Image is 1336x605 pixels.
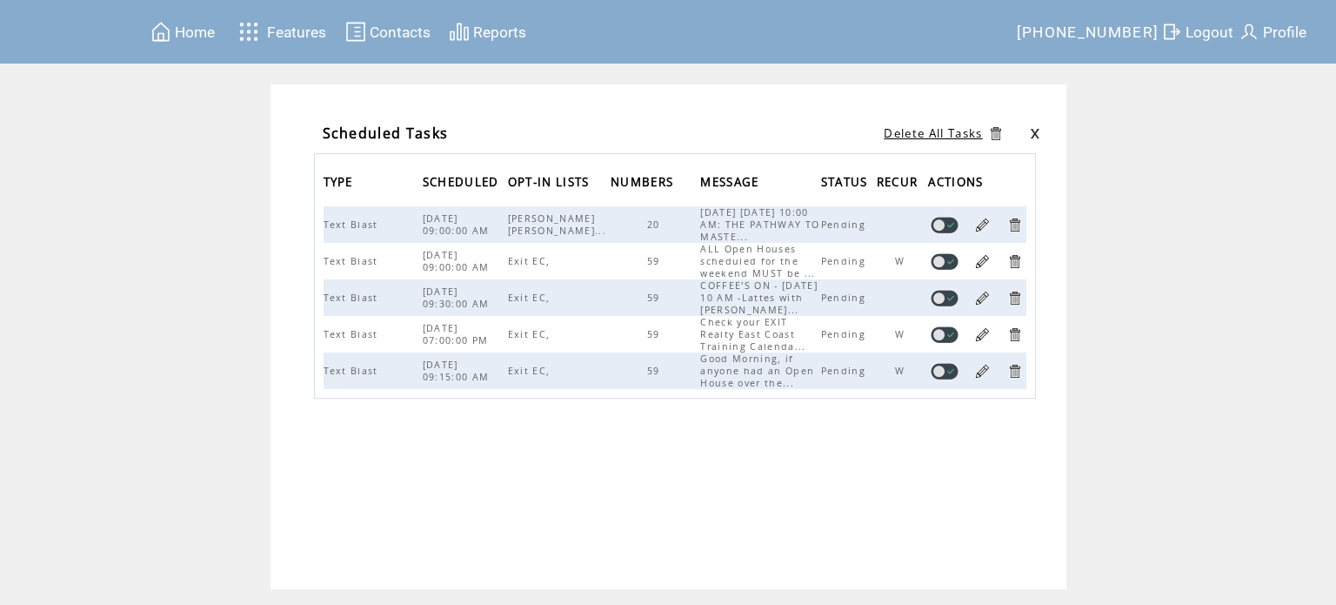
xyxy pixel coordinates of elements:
a: Disable task [931,290,959,306]
img: profile.svg [1239,21,1259,43]
a: Edit Task [974,253,991,270]
span: [DATE] 09:00:00 AM [423,249,494,273]
span: Features [267,24,326,41]
span: Reports [473,24,526,41]
span: Pending [821,365,870,377]
span: W [895,365,909,377]
a: Home [148,18,217,45]
span: Pending [821,218,870,231]
span: 59 [647,365,665,377]
a: NUMBERS [611,177,678,187]
span: Logout [1186,24,1233,41]
a: Disable task [931,326,959,343]
a: Edit Task [974,363,991,380]
a: Delete Task [1006,217,1023,233]
span: Check your EXIT Realty East Coast Training Calenda... [700,316,810,353]
span: Scheduled Tasks [323,124,449,143]
a: Delete Task [1006,290,1023,306]
a: Delete Task [1006,363,1023,380]
span: Good Morning, if anyone had an Open House over the... [700,353,814,389]
span: Pending [821,292,870,304]
span: NUMBERS [611,170,678,198]
span: [DATE] 09:30:00 AM [423,286,494,310]
span: Home [175,24,215,41]
span: Contacts [370,24,431,41]
a: Disable task [931,253,959,270]
span: [DATE] 09:00:00 AM [423,212,494,237]
img: features.svg [234,17,264,46]
span: 59 [647,328,665,340]
span: ALL Open Houses scheduled for the weekend MUST be ... [700,243,819,279]
span: Pending [821,328,870,340]
a: Delete Task [1006,326,1023,343]
a: Contacts [343,18,433,45]
span: [PHONE_NUMBER] [1017,24,1159,41]
a: STATUS [821,177,872,187]
span: STATUS [821,170,872,198]
span: OPT-IN LISTS [508,170,594,198]
span: [DATE] 09:15:00 AM [423,359,494,383]
a: Delete All Tasks [884,125,982,141]
span: Text Blast [324,328,383,340]
span: RECUR [877,170,923,198]
a: Edit Task [974,290,991,306]
span: Text Blast [324,218,383,231]
span: Exit EC, [508,365,555,377]
span: Exit EC, [508,255,555,267]
span: ACTIONS [928,170,987,198]
a: SCHEDULED [423,177,504,187]
span: [DATE] 07:00:00 PM [423,322,493,346]
span: MESSAGE [700,170,763,198]
a: Profile [1236,18,1309,45]
span: [PERSON_NAME] [PERSON_NAME]... [508,212,611,237]
span: Exit EC, [508,328,555,340]
a: Disable task [931,217,959,233]
img: chart.svg [449,21,470,43]
span: SCHEDULED [423,170,504,198]
a: Reports [446,18,529,45]
a: MESSAGE [700,177,763,187]
a: Disable task [931,363,959,380]
span: Profile [1263,24,1306,41]
a: Delete Task [1006,253,1023,270]
span: Text Blast [324,365,383,377]
a: TYPE [324,177,357,187]
span: Text Blast [324,292,383,304]
img: exit.svg [1161,21,1182,43]
span: [DATE] [DATE] 10:00 AM: THE PATHWAY TO MASTE... [700,206,819,243]
span: 59 [647,255,665,267]
a: Logout [1159,18,1236,45]
span: COFFEE'S ON - [DATE] 10 AM -Lattes with [PERSON_NAME]... [700,279,818,316]
a: Edit Task [974,326,991,343]
span: Text Blast [324,255,383,267]
a: Edit Task [974,217,991,233]
span: 59 [647,292,665,304]
a: Features [231,15,330,49]
span: TYPE [324,170,357,198]
a: OPT-IN LISTS [508,177,594,187]
span: Exit EC, [508,292,555,304]
a: RECUR [877,177,923,187]
span: W [895,328,909,340]
img: contacts.svg [345,21,366,43]
span: 20 [647,218,665,231]
span: W [895,255,909,267]
span: Pending [821,255,870,267]
img: home.svg [150,21,171,43]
